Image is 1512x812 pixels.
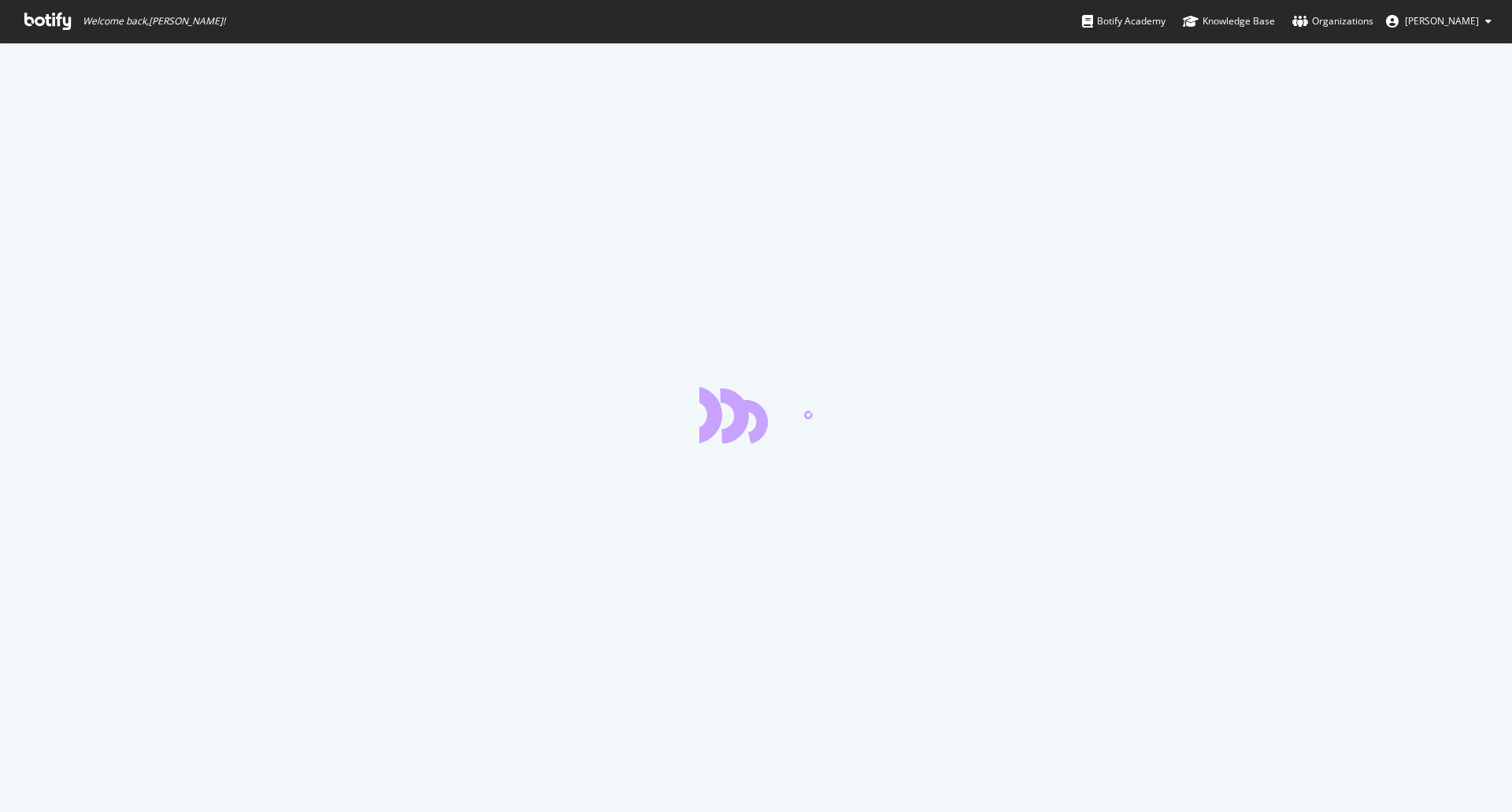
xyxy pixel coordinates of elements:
[1183,13,1275,29] div: Knowledge Base
[1082,13,1165,29] div: Botify Academy
[1405,14,1479,28] span: Anthony Lunay
[1373,9,1504,34] button: [PERSON_NAME]
[699,387,813,443] div: animation
[1292,13,1373,29] div: Organizations
[83,15,225,28] span: Welcome back, [PERSON_NAME] !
